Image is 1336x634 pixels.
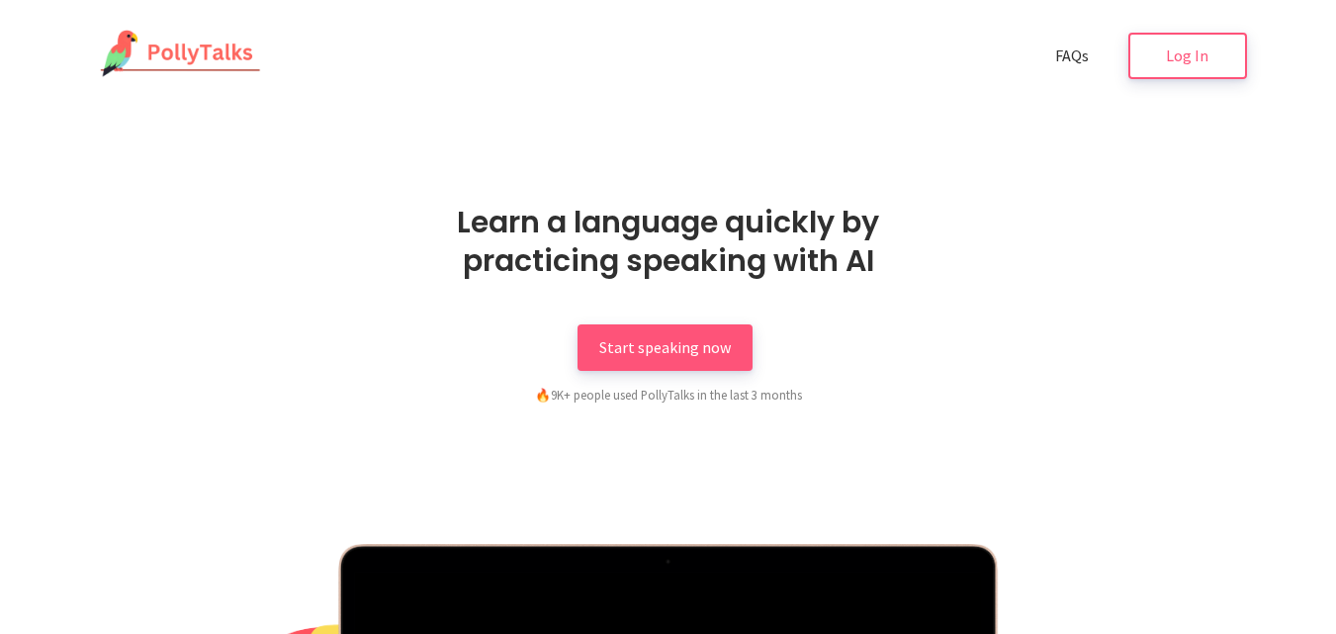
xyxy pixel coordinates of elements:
[397,203,940,280] h1: Learn a language quickly by practicing speaking with AI
[1055,45,1089,65] span: FAQs
[1128,33,1247,79] a: Log In
[599,337,731,357] span: Start speaking now
[578,324,753,371] a: Start speaking now
[1033,33,1111,79] a: FAQs
[535,387,551,403] span: fire
[90,30,262,79] img: PollyTalks Logo
[1166,45,1208,65] span: Log In
[431,385,906,405] div: 9K+ people used PollyTalks in the last 3 months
